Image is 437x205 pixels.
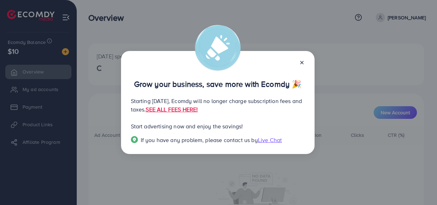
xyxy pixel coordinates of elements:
[131,122,305,130] p: Start advertising now and enjoy the savings!
[131,136,138,143] img: Popup guide
[258,136,282,144] span: Live Chat
[195,25,241,71] img: alert
[141,136,258,144] span: If you have any problem, please contact us by
[146,105,198,113] a: SEE ALL FEES HERE!
[131,80,305,88] p: Grow your business, save more with Ecomdy 🎉
[131,97,305,114] p: Starting [DATE], Ecomdy will no longer charge subscription fees and taxes.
